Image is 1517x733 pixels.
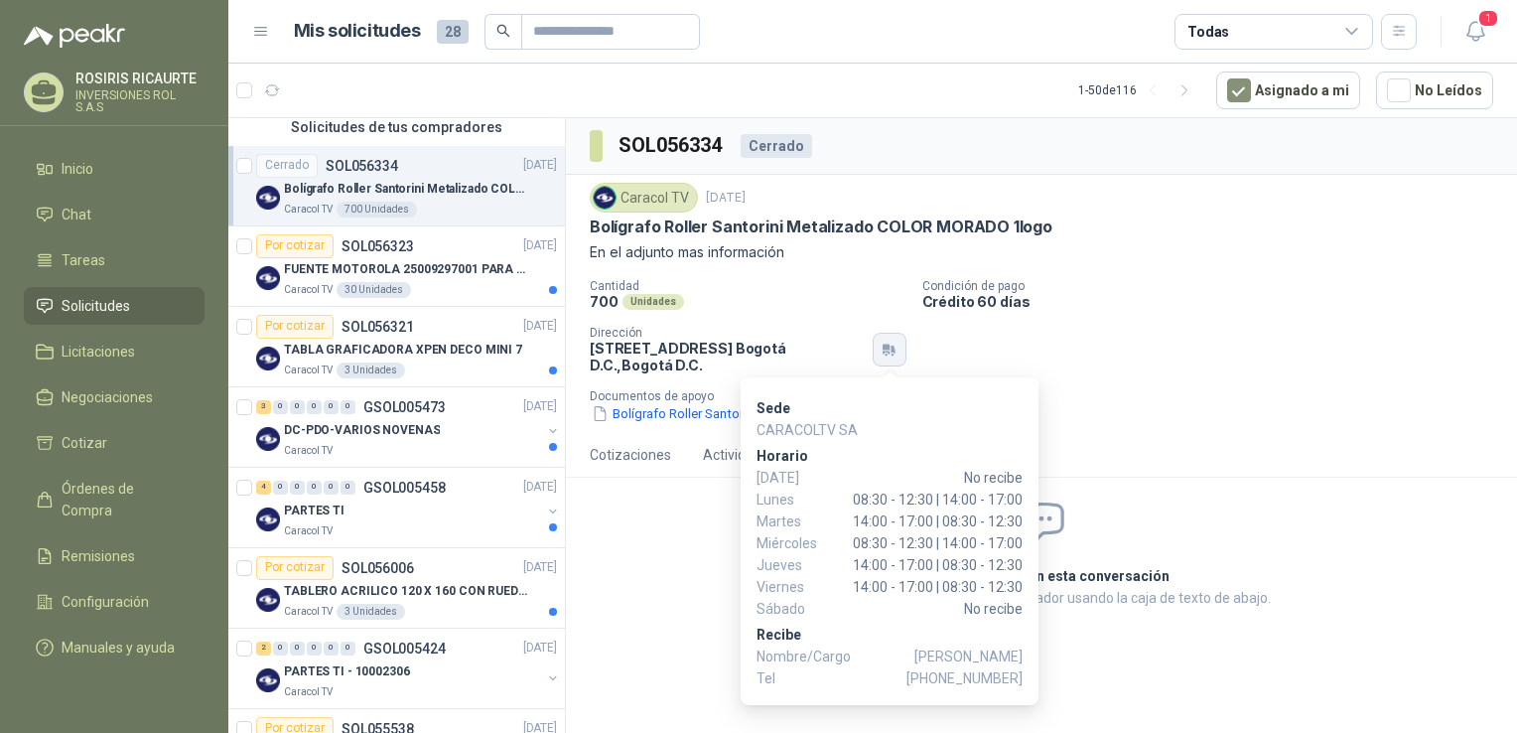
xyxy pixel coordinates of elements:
p: 700 [590,293,619,310]
div: 0 [341,642,355,656]
a: 4 0 0 0 0 0 GSOL005458[DATE] Company LogoPARTES TICaracol TV [256,476,561,539]
div: 0 [273,400,288,414]
div: 0 [273,642,288,656]
span: Tareas [62,249,105,271]
p: [DATE] [523,639,557,658]
a: 3 0 0 0 0 0 GSOL005473[DATE] Company LogoDC-PDO-VARIOS NOVENASCaracol TV [256,395,561,459]
p: Horario [757,445,1023,467]
img: Company Logo [594,187,616,209]
div: Cotizaciones [590,444,671,466]
p: SOL056323 [342,239,414,253]
span: 28 [437,20,469,44]
p: [DATE] [523,397,557,416]
div: Todas [1187,21,1229,43]
a: Remisiones [24,537,205,575]
img: Company Logo [256,427,280,451]
span: Sábado [757,598,836,620]
span: 08:30 - 12:30 | 14:00 - 17:00 [836,489,1023,511]
span: Cotizar [62,432,107,454]
div: Actividad [703,444,761,466]
span: Configuración [62,591,149,613]
span: 14:00 - 17:00 | 08:30 - 12:30 [836,554,1023,576]
div: Solicitudes de tus compradores [228,108,565,146]
p: [DATE] [523,236,557,255]
a: Por cotizarSOL056006[DATE] Company LogoTABLERO ACRILICO 120 X 160 CON RUEDASCaracol TV3 Unidades [228,548,565,629]
div: 0 [290,481,305,495]
span: [PHONE_NUMBER] [906,667,1023,689]
p: GSOL005458 [363,481,446,495]
span: Negociaciones [62,386,153,408]
p: PARTES TI - 10002306 [284,662,410,681]
div: 700 Unidades [337,202,417,218]
div: Cerrado [256,154,318,178]
img: Company Logo [256,508,280,531]
p: [DATE] [523,156,557,175]
p: Caracol TV [284,443,333,459]
p: [DATE] [523,317,557,336]
a: CerradoSOL056334[DATE] Company LogoBolígrafo Roller Santorini Metalizado COLOR MORADO 1logoCaraco... [228,146,565,226]
p: [STREET_ADDRESS] Bogotá D.C. , Bogotá D.C. [590,340,865,373]
span: Manuales y ayuda [62,637,175,659]
p: Nombre/Cargo [757,646,1023,667]
div: 0 [324,400,339,414]
a: Negociaciones [24,378,205,416]
p: Crédito 60 días [922,293,1510,310]
span: Chat [62,204,91,225]
p: Sede [757,397,1023,419]
span: 1 [1477,9,1499,28]
p: FUENTE MOTOROLA 25009297001 PARA EP450 [284,260,531,279]
p: CARACOLTV SA [757,419,1023,441]
p: Caracol TV [284,604,333,620]
div: 0 [273,481,288,495]
div: 0 [290,400,305,414]
div: 0 [307,642,322,656]
div: 30 Unidades [337,282,411,298]
p: SOL056006 [342,561,414,575]
span: [PERSON_NAME] [914,646,1023,667]
a: Manuales y ayuda [24,629,205,666]
a: Solicitudes [24,287,205,325]
img: Company Logo [256,347,280,370]
img: Company Logo [256,668,280,692]
div: 0 [307,400,322,414]
span: 08:30 - 12:30 | 14:00 - 17:00 [836,532,1023,554]
span: Martes [757,511,836,532]
p: ROSIRIS RICAURTE [75,72,205,85]
p: TABLERO ACRILICO 120 X 160 CON RUEDAS [284,582,531,601]
span: Órdenes de Compra [62,478,186,521]
a: Licitaciones [24,333,205,370]
a: Chat [24,196,205,233]
span: Lunes [757,489,836,511]
p: Condición de pago [922,279,1510,293]
img: Company Logo [256,588,280,612]
a: Por cotizarSOL056323[DATE] Company LogoFUENTE MOTOROLA 25009297001 PARA EP450Caracol TV30 Unidades [228,226,565,307]
p: Caracol TV [284,202,333,218]
span: 14:00 - 17:00 | 08:30 - 12:30 [836,576,1023,598]
span: Miércoles [757,532,836,554]
a: Configuración [24,583,205,621]
div: Por cotizar [256,556,334,580]
p: Dirección [590,326,865,340]
div: Caracol TV [590,183,698,213]
p: GSOL005473 [363,400,446,414]
p: [DATE] [523,478,557,497]
p: Documentos de apoyo [590,389,1509,403]
span: No recibe [836,598,1023,620]
div: Unidades [622,294,684,310]
img: Company Logo [256,266,280,290]
span: search [496,24,510,38]
div: 3 Unidades [337,604,405,620]
p: Caracol TV [284,523,333,539]
a: Cotizar [24,424,205,462]
p: En el adjunto mas información [590,241,1493,263]
p: Recibe [757,624,1023,646]
a: Tareas [24,241,205,279]
button: Bolígrafo Roller Santorini Metalizado COLOR MORADO.docx [590,403,961,424]
span: [DATE] [757,467,836,489]
button: No Leídos [1376,72,1493,109]
p: SOL056334 [326,159,398,173]
p: INVERSIONES ROL S.A.S [75,89,205,113]
p: TABLA GRAFICADORA XPEN DECO MINI 7 [284,341,522,360]
div: Cerrado [741,134,812,158]
a: Por cotizarSOL056321[DATE] Company LogoTABLA GRAFICADORA XPEN DECO MINI 7Caracol TV3 Unidades [228,307,565,387]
